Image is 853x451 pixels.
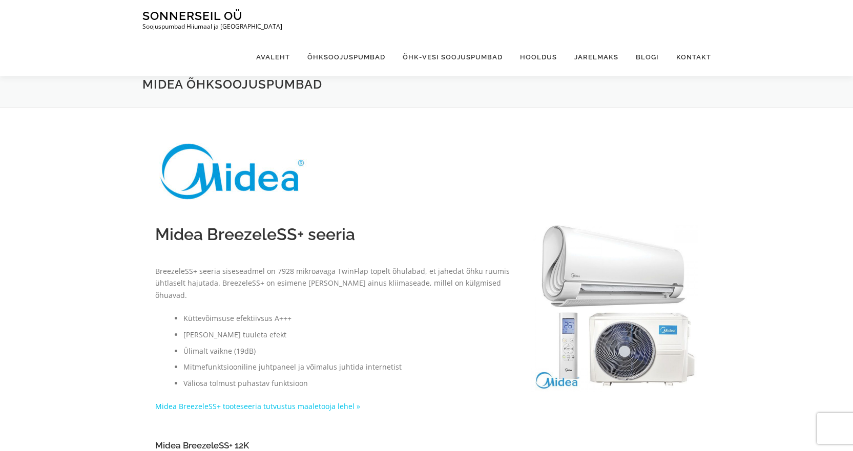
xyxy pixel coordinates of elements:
a: Hooldus [511,38,566,76]
li: Väliosa tolmust puhastav funktsioon [183,377,510,390]
li: [PERSON_NAME] tuuleta efekt [183,329,510,341]
p: Soojuspumbad Hiiumaal ja [GEOGRAPHIC_DATA] [142,23,282,30]
li: Ülimalt vaikne (19dB) [183,345,510,357]
a: Õhk-vesi soojuspumbad [394,38,511,76]
a: Kontakt [668,38,711,76]
a: Järelmaks [566,38,627,76]
img: Midea [155,139,309,204]
p: BreezeleSS+ seeria siseseadmel on 7928 mikroavaga TwinFlap topelt õhulabad, et jahedat õhku ruumi... [155,265,510,302]
a: Midea BreezeleSS+ tooteseeria tutvustus maaletooja lehel » [155,401,360,411]
li: Küttevõimsuse efektiivsus A+++ [183,312,510,325]
a: Sonnerseil OÜ [142,9,242,23]
h4: Midea BreezeleSS+ 12K [155,441,417,450]
h1: Midea õhksoojuspumbad [142,76,711,92]
a: Õhksoojuspumbad [299,38,394,76]
img: Midea Breezeless-1000x1000 [531,225,698,392]
a: Blogi [627,38,668,76]
a: Avaleht [247,38,299,76]
span: Midea BreezeleSS+ seeria [155,225,355,244]
li: Mitmefunktsiooniline juhtpaneel ja võimalus juhtida internetist [183,361,510,373]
